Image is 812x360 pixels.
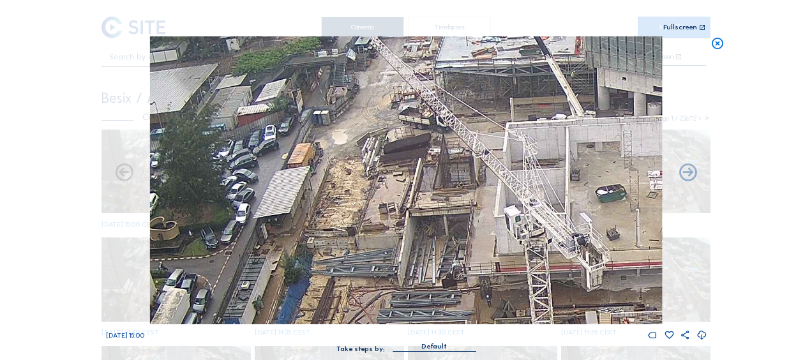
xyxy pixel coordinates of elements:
[150,36,662,324] img: Image
[336,345,385,352] div: Take steps by:
[421,341,447,352] div: Default
[663,24,697,31] div: Fullscreen
[677,163,698,184] i: Back
[106,331,144,340] span: [DATE] 15:00
[114,163,135,184] i: Forward
[393,341,476,351] div: Default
